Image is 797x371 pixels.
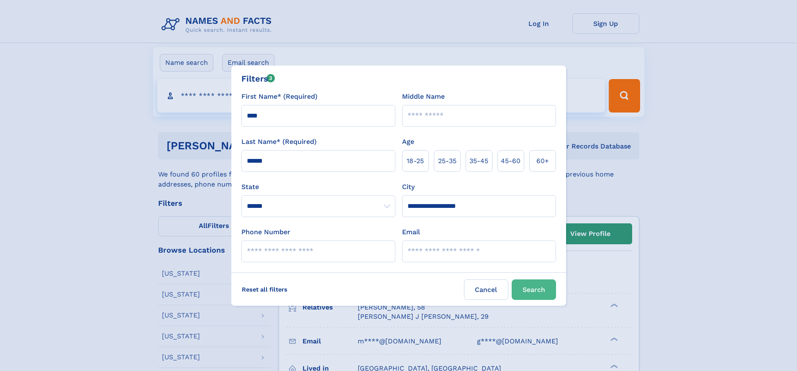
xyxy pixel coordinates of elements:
[407,156,424,166] span: 18‑25
[241,227,290,237] label: Phone Number
[241,137,317,147] label: Last Name* (Required)
[536,156,549,166] span: 60+
[512,279,556,300] button: Search
[501,156,520,166] span: 45‑60
[464,279,508,300] label: Cancel
[402,182,415,192] label: City
[402,92,445,102] label: Middle Name
[241,182,395,192] label: State
[402,137,414,147] label: Age
[402,227,420,237] label: Email
[236,279,293,299] label: Reset all filters
[438,156,456,166] span: 25‑35
[241,92,318,102] label: First Name* (Required)
[241,72,275,85] div: Filters
[469,156,488,166] span: 35‑45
